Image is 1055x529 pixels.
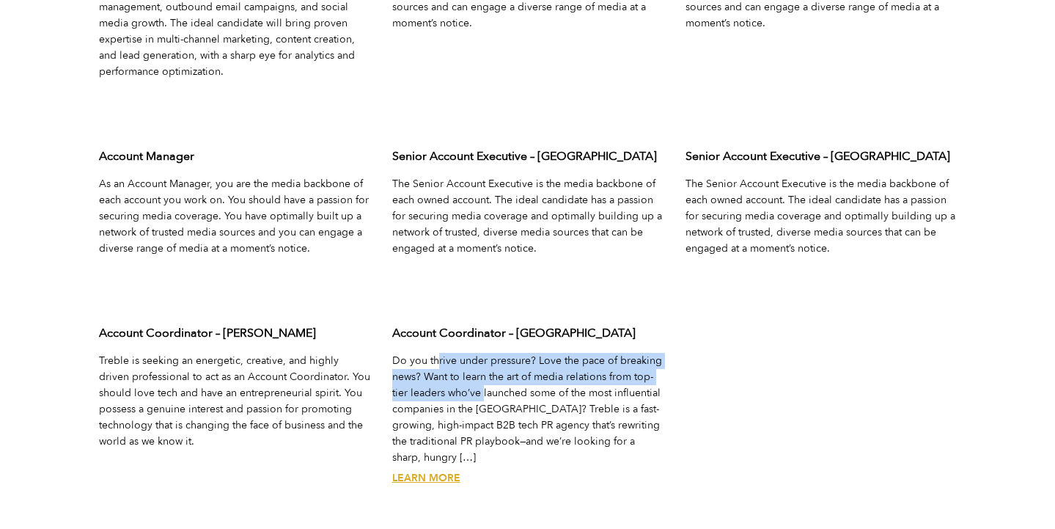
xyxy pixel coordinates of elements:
[392,353,663,466] p: Do you thrive under pressure? Love the pace of breaking news? Want to learn the art of media rela...
[99,325,370,341] h3: Account Coordinator – [PERSON_NAME]
[392,148,663,164] h3: Senior Account Executive – [GEOGRAPHIC_DATA]
[99,176,370,257] p: As an Account Manager, you are the media backbone of each account you work on. You should have a ...
[392,176,663,257] p: The Senior Account Executive is the media backbone of each owned account. The ideal candidate has...
[99,353,370,450] p: Treble is seeking an energetic, creative, and highly driven professional to act as an Account Coo...
[685,176,957,257] p: The Senior Account Executive is the media backbone of each owned account. The ideal candidate has...
[685,148,957,164] h3: Senior Account Executive – [GEOGRAPHIC_DATA]
[99,148,370,164] h3: Account Manager
[392,325,663,341] h3: Account Coordinator – [GEOGRAPHIC_DATA]
[392,471,460,485] a: Account Coordinator – San Francisco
